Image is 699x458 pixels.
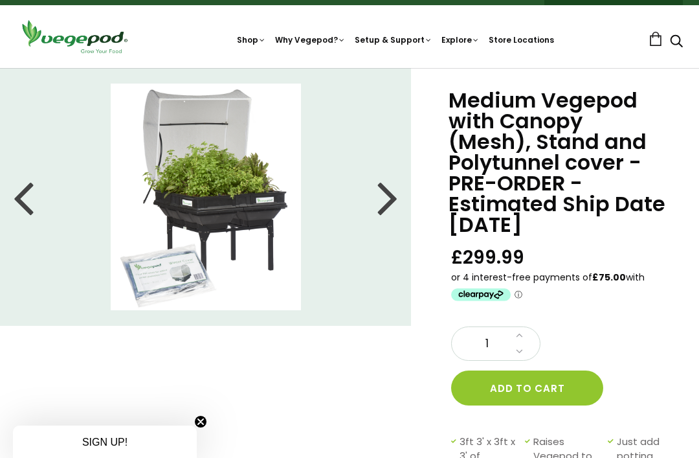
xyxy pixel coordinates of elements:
img: Vegepod [16,18,133,55]
button: Close teaser [194,415,207,428]
h1: Medium Vegepod with Canopy (Mesh), Stand and Polytunnel cover - PRE-ORDER - Estimated Ship Date [... [449,90,667,235]
a: Shop [237,34,266,45]
div: SIGN UP!Close teaser [13,426,197,458]
a: Store Locations [489,34,554,45]
a: Why Vegepod? [275,34,346,45]
a: Explore [441,34,480,45]
span: £299.99 [451,246,524,269]
a: Increase quantity by 1 [512,327,527,344]
a: Decrease quantity by 1 [512,343,527,360]
a: Setup & Support [355,34,432,45]
a: Search [670,36,683,49]
button: Add to cart [451,371,603,406]
span: 1 [465,336,509,352]
img: Medium Vegepod with Canopy (Mesh), Stand and Polytunnel cover - PRE-ORDER - Estimated Ship Date S... [111,84,301,310]
span: SIGN UP! [82,437,128,448]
